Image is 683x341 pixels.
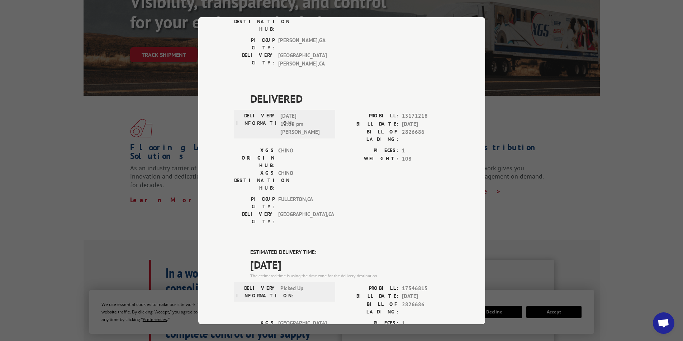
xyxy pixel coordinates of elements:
label: PIECES: [342,147,398,155]
span: FULLERTON , CA [278,195,327,210]
span: 2826686 [402,300,449,315]
span: [DATE] 12:35 pm [PERSON_NAME] [280,112,329,136]
label: DELIVERY INFORMATION: [236,284,277,299]
label: DELIVERY INFORMATION: [236,112,277,136]
span: 2826686 [402,128,449,143]
span: Picked Up [280,284,329,299]
label: DELIVERY CITY: [234,52,275,68]
label: XGS DESTINATION HUB: [234,10,275,33]
label: PROBILL: [342,284,398,292]
label: ESTIMATED DELIVERY TIME: [250,248,449,257]
label: BILL DATE: [342,120,398,128]
label: BILL OF LADING: [342,128,398,143]
label: XGS ORIGIN HUB: [234,147,275,169]
a: Open chat [653,312,674,334]
span: [DATE] [402,120,449,128]
span: DELIVERED [250,91,449,107]
span: [GEOGRAPHIC_DATA][PERSON_NAME] , CA [278,52,327,68]
label: BILL OF LADING: [342,300,398,315]
label: DELIVERY CITY: [234,210,275,225]
div: The estimated time is using the time zone for the delivery destination. [250,272,449,279]
span: HAYWARD [278,10,327,33]
span: 1 [402,319,449,327]
span: 1 [402,147,449,155]
label: PROBILL: [342,112,398,120]
span: [PERSON_NAME] , GA [278,36,327,52]
label: PICKUP CITY: [234,195,275,210]
label: BILL DATE: [342,292,398,301]
span: [DATE] [250,256,449,272]
span: 13171218 [402,112,449,120]
span: 17546815 [402,284,449,292]
label: XGS DESTINATION HUB: [234,169,275,192]
label: PIECES: [342,319,398,327]
span: CHINO [278,147,327,169]
label: WEIGHT: [342,155,398,163]
span: [DATE] [402,292,449,301]
span: [GEOGRAPHIC_DATA] , CA [278,210,327,225]
span: 108 [402,155,449,163]
label: PICKUP CITY: [234,36,275,52]
span: CHINO [278,169,327,192]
